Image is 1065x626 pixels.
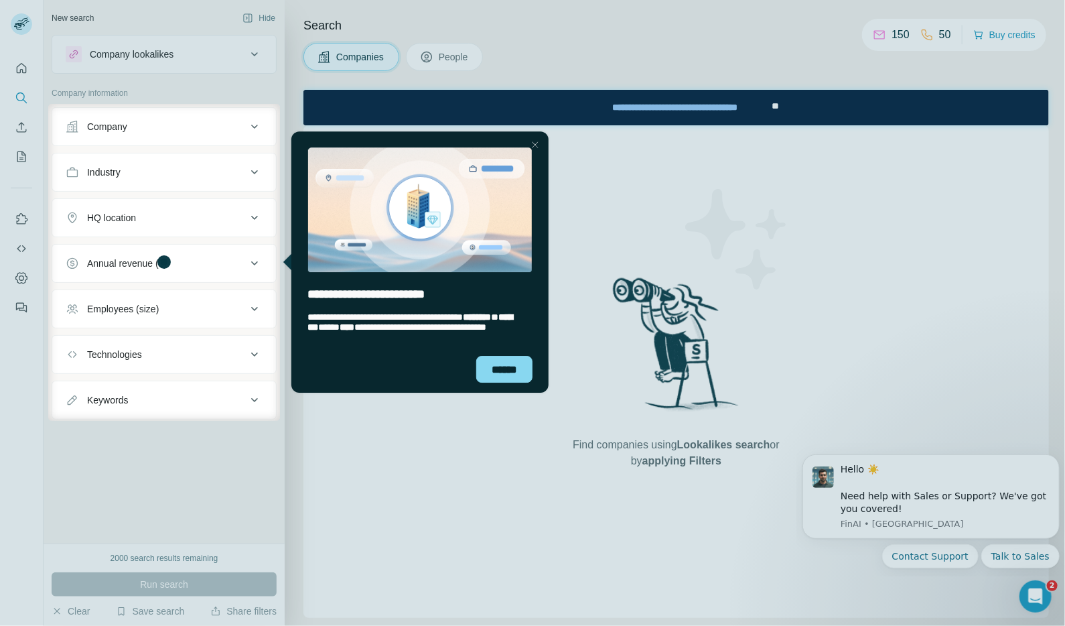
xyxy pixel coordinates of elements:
button: Quick reply: Talk to Sales [184,101,263,125]
div: Industry [87,166,121,179]
div: Message content [44,20,253,72]
img: Profile image for FinAI [15,23,37,45]
button: Company [52,111,276,143]
button: Keywords [52,384,276,416]
button: Industry [52,156,276,188]
div: message notification from FinAI, Ahora. Hello ☀️ ​ Need help with Sales or Support? We've got you... [5,11,263,96]
p: Message from FinAI, sent Ahora [44,75,253,87]
button: Quick reply: Contact Support [85,101,182,125]
div: Hello ☀️ ​ Need help with Sales or Support? We've got you covered! [44,20,253,72]
button: Technologies [52,338,276,371]
button: Employees (size) [52,293,276,325]
div: Employees (size) [87,302,159,316]
div: Keywords [87,393,128,407]
div: Annual revenue ($) [87,257,167,270]
iframe: Tooltip [280,129,551,395]
div: Company [87,120,127,133]
div: Upgrade plan for full access to Surfe [277,3,466,32]
button: HQ location [52,202,276,234]
div: Quick reply options [5,101,263,125]
button: Annual revenue ($) [52,247,276,279]
div: Technologies [87,348,142,361]
div: HQ location [87,211,136,225]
